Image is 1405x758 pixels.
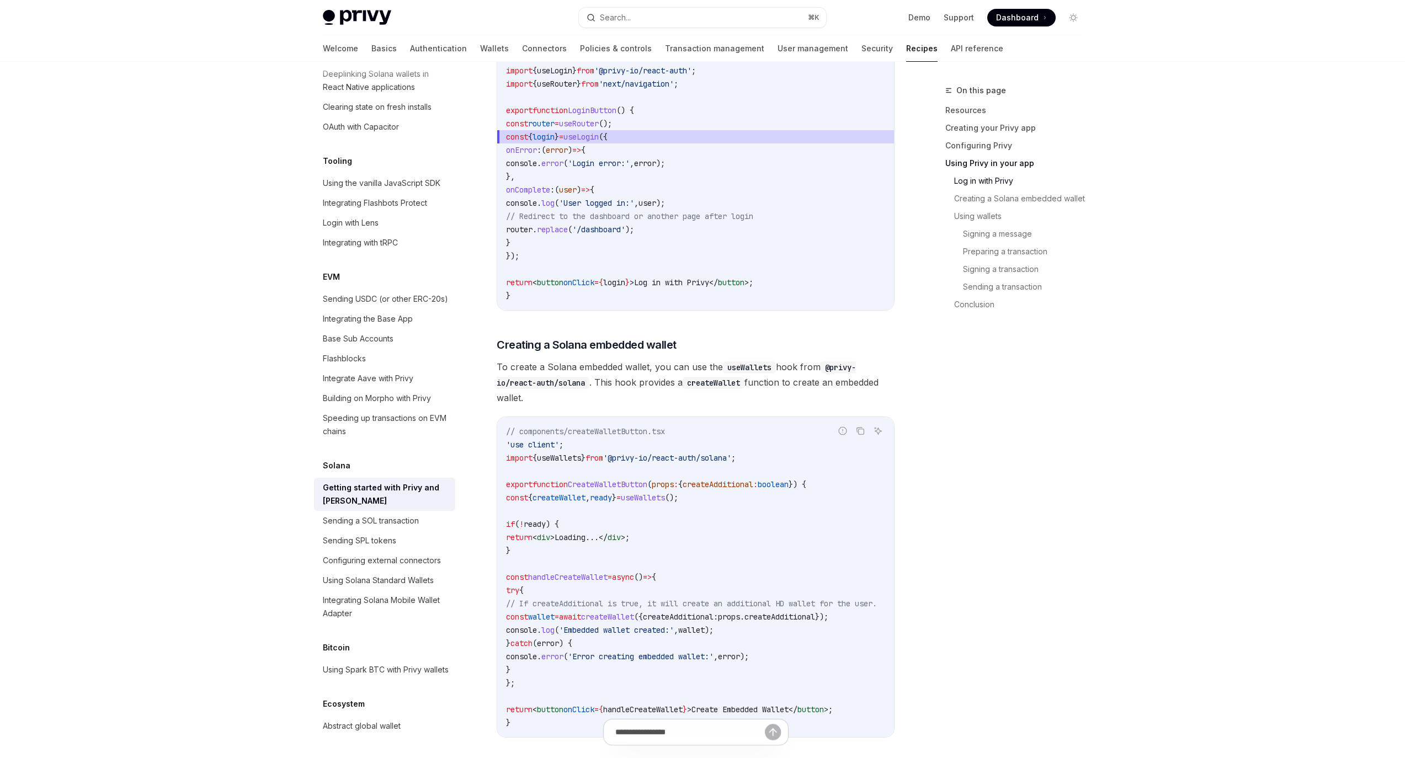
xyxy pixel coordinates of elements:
[533,479,568,489] span: function
[506,479,533,489] span: export
[528,132,533,142] span: {
[559,132,563,142] span: =
[314,511,455,531] a: Sending a SOL transaction
[323,554,441,567] div: Configuring external connectors
[533,132,555,142] span: login
[828,704,833,714] span: ;
[559,440,563,450] span: ;
[665,493,678,503] span: ();
[581,145,586,155] span: {
[541,652,563,661] span: error
[480,35,509,62] a: Wallets
[323,352,366,365] div: Flashblocks
[506,612,528,622] span: const
[506,426,665,436] span: // components/createWalletButton.tsx
[572,225,625,234] span: '/dashboard'
[687,704,691,714] span: >
[568,105,616,115] span: LoginButton
[533,453,537,463] span: {
[506,132,528,142] span: const
[506,105,533,115] span: export
[314,660,455,680] a: Using Spark BTC with Privy wallets
[528,612,555,622] span: wallet
[506,291,510,301] span: }
[643,572,652,582] span: =>
[625,225,634,234] span: );
[506,599,877,608] span: // If createAdditional is true, it will create an additional HD wallet for the user.
[537,145,541,155] span: :
[323,514,419,527] div: Sending a SOL transaction
[945,260,1091,278] a: Signing a transaction
[314,551,455,570] a: Configuring external connectors
[506,546,510,556] span: }
[555,185,559,195] span: (
[608,572,612,582] span: =
[603,277,625,287] span: login
[533,105,568,115] span: function
[945,190,1091,207] a: Creating a Solana embedded wallet
[749,277,753,287] span: ;
[577,185,581,195] span: )
[603,453,731,463] span: '@privy-io/react-auth/solana'
[559,185,577,195] span: user
[808,13,819,22] span: ⌘ K
[740,612,744,622] span: .
[577,79,581,89] span: }
[533,493,586,503] span: createWallet
[908,12,930,23] a: Demo
[506,704,533,714] span: return
[314,329,455,349] a: Base Sub Accounts
[537,453,581,463] span: useWallets
[853,424,868,438] button: Copy the contents from the code block
[594,66,691,76] span: '@privy-io/react-auth'
[674,479,678,489] span: :
[594,277,599,287] span: =
[314,369,455,388] a: Integrate Aave with Privy
[906,35,938,62] a: Recipes
[945,225,1091,243] a: Signing a message
[510,638,533,648] span: catch
[506,145,537,155] span: onError
[323,663,449,676] div: Using Spark BTC with Privy wallets
[314,233,455,253] a: Integrating with tRPC
[581,79,599,89] span: from
[506,665,510,675] span: }
[546,519,559,529] span: ) {
[835,424,850,438] button: Report incorrect code
[506,585,519,595] span: try
[323,412,449,438] div: Speeding up transactions on EVM chains
[555,612,559,622] span: =
[599,119,612,129] span: ();
[563,277,594,287] span: onClick
[638,198,656,208] span: user
[581,453,586,463] span: }
[731,453,736,463] span: ;
[568,145,572,155] span: )
[323,594,449,620] div: Integrating Solana Mobile Wallet Adapter
[533,277,537,287] span: <
[533,638,537,648] span: (
[603,704,683,714] span: handleCreateWallet
[621,532,625,542] span: >
[506,638,510,648] span: }
[537,158,541,168] span: .
[656,198,665,208] span: );
[718,612,740,622] span: props
[634,277,709,287] span: Log in with Privy
[537,66,572,76] span: useLogin
[586,453,603,463] span: from
[563,132,599,142] span: useLogin
[314,213,455,233] a: Login with Lens
[945,119,1091,137] a: Creating your Privy app
[634,572,643,582] span: ()
[559,625,674,635] span: 'Embedded wallet created:'
[506,519,515,529] span: if
[410,35,467,62] a: Authentication
[714,652,718,661] span: ,
[625,277,630,287] span: }
[314,349,455,369] a: Flashblocks
[323,719,401,733] div: Abstract global wallet
[945,102,1091,119] a: Resources
[568,652,714,661] span: 'Error creating embedded wallet:'
[643,612,718,622] span: createAdditional:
